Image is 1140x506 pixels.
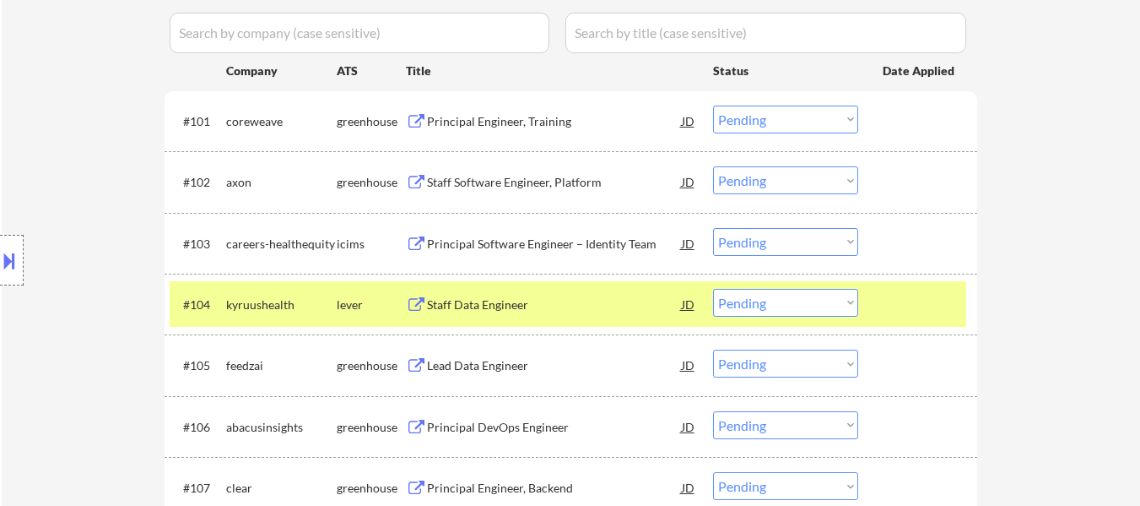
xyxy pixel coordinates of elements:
div: JD [680,289,697,319]
div: JD [680,106,697,136]
div: #107 [183,480,213,497]
div: greenhouse [337,113,406,130]
div: #106 [183,419,213,436]
div: JD [680,166,697,197]
div: JD [680,350,697,380]
div: Company [226,63,337,79]
div: Title [406,63,697,79]
input: Search by company (case sensitive) [170,13,549,53]
div: Principal DevOps Engineer [427,419,682,436]
div: Date Applied [883,63,957,79]
div: Staff Data Engineer [427,297,682,313]
div: Principal Engineer, Training [427,113,682,130]
div: greenhouse [337,480,406,497]
div: lever [337,297,406,313]
div: greenhouse [337,357,406,374]
div: Lead Data Engineer [427,357,682,374]
div: clear [226,480,337,497]
div: JD [680,411,697,442]
div: Status [713,55,858,85]
div: Principal Software Engineer – Identity Team [427,236,682,253]
div: ATS [337,63,406,79]
div: greenhouse [337,419,406,436]
div: abacusinsights [226,419,337,436]
div: greenhouse [337,174,406,191]
div: icims [337,236,406,253]
div: JD [680,228,697,258]
div: Staff Software Engineer, Platform [427,174,682,191]
input: Search by title (case sensitive) [565,13,966,53]
div: JD [680,472,697,503]
div: Principal Engineer, Backend [427,480,682,497]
